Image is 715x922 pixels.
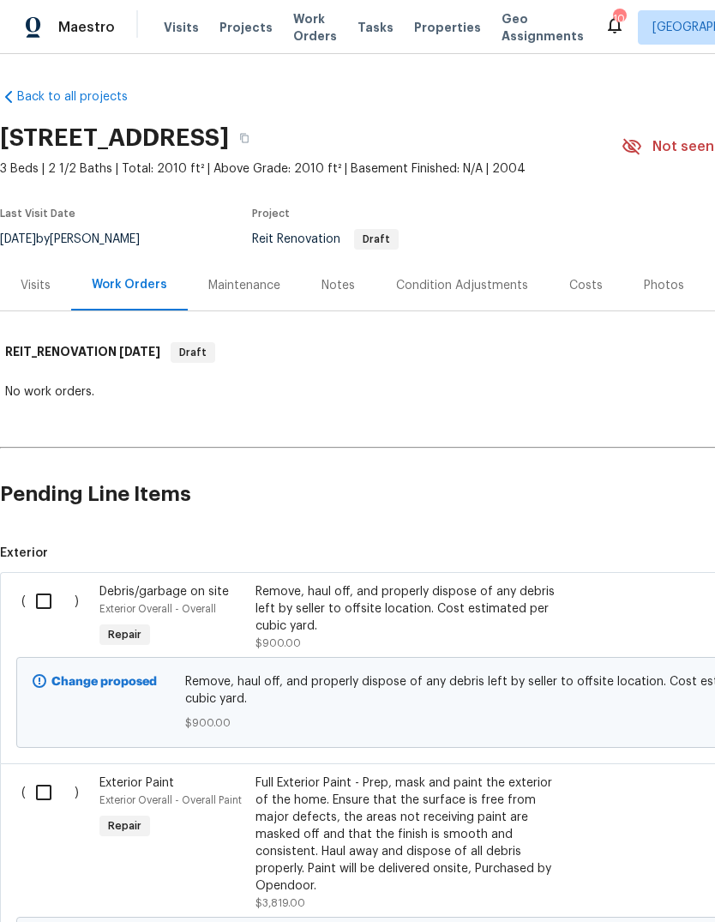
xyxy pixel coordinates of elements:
div: Condition Adjustments [396,277,528,294]
span: $3,819.00 [255,898,305,908]
div: ( ) [16,578,94,657]
span: Tasks [357,21,394,33]
div: Visits [21,277,51,294]
span: Exterior Paint [99,777,174,789]
span: $900.00 [255,638,301,648]
div: Notes [321,277,355,294]
span: Work Orders [293,10,337,45]
span: Properties [414,19,481,36]
span: Debris/garbage on site [99,586,229,598]
span: Geo Assignments [502,10,584,45]
span: Repair [101,817,148,835]
span: Repair [101,626,148,643]
div: Photos [644,277,684,294]
div: Maintenance [208,277,280,294]
span: Reit Renovation [252,233,399,245]
button: Copy Address [229,123,260,154]
span: Exterior Overall - Overall [99,604,216,614]
span: Visits [164,19,199,36]
h6: REIT_RENOVATION [5,342,160,363]
div: Remove, haul off, and properly dispose of any debris left by seller to offsite location. Cost est... [255,583,557,635]
span: Project [252,208,290,219]
span: Draft [356,234,397,244]
b: Change proposed [51,676,157,688]
div: Costs [569,277,603,294]
div: ( ) [16,769,94,917]
span: Projects [219,19,273,36]
span: Maestro [58,19,115,36]
div: 10 [613,10,625,27]
span: [DATE] [119,346,160,358]
div: Work Orders [92,276,167,293]
span: Exterior Overall - Overall Paint [99,795,242,805]
div: Full Exterior Paint - Prep, mask and paint the exterior of the home. Ensure that the surface is f... [255,774,557,895]
span: Draft [172,344,213,361]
